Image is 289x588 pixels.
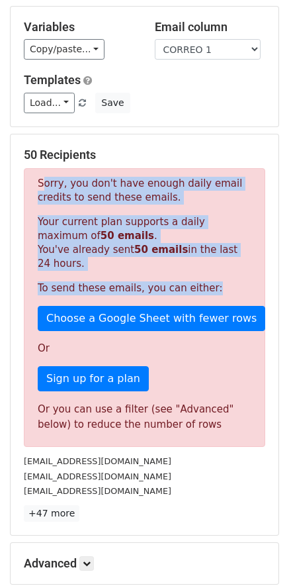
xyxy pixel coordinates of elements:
[38,366,149,391] a: Sign up for a plan
[24,486,171,496] small: [EMAIL_ADDRESS][DOMAIN_NAME]
[38,215,251,271] p: Your current plan supports a daily maximum of . You've already sent in the last 24 hours.
[38,177,251,205] p: Sorry, you don't have enough daily email credits to send these emails.
[101,230,154,242] strong: 50 emails
[24,471,171,481] small: [EMAIL_ADDRESS][DOMAIN_NAME]
[24,505,79,522] a: +47 more
[38,306,265,331] a: Choose a Google Sheet with fewer rows
[24,93,75,113] a: Load...
[24,20,135,34] h5: Variables
[134,244,188,256] strong: 50 emails
[24,73,81,87] a: Templates
[38,342,251,356] p: Or
[24,556,265,571] h5: Advanced
[155,20,266,34] h5: Email column
[38,281,251,295] p: To send these emails, you can either:
[223,524,289,588] div: Widget de chat
[223,524,289,588] iframe: Chat Widget
[24,148,265,162] h5: 50 Recipients
[24,39,104,60] a: Copy/paste...
[95,93,130,113] button: Save
[24,456,171,466] small: [EMAIL_ADDRESS][DOMAIN_NAME]
[38,402,251,432] div: Or you can use a filter (see "Advanced" below) to reduce the number of rows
